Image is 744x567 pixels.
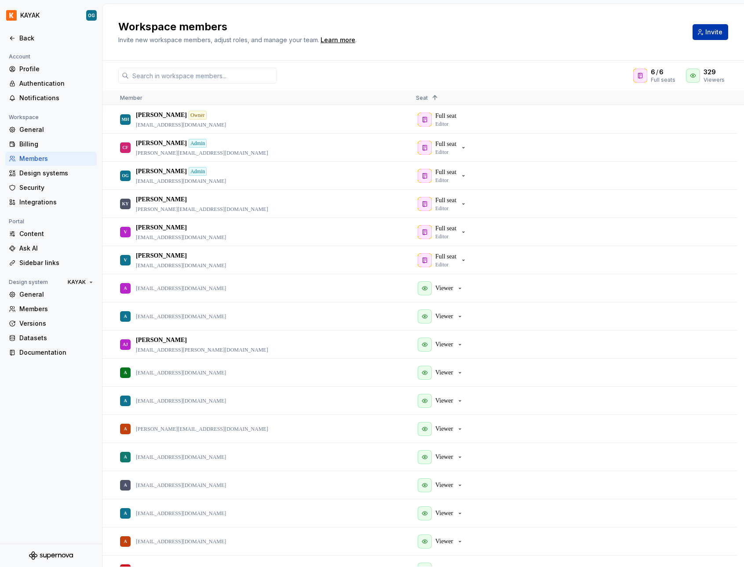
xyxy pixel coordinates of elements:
p: [PERSON_NAME] [136,336,187,345]
button: Viewer [416,280,467,297]
a: Ask AI [5,241,97,255]
button: Full seatEditor [416,139,470,156]
p: [PERSON_NAME][EMAIL_ADDRESS][DOMAIN_NAME] [136,206,268,213]
button: Viewer [416,420,467,438]
div: Portal [5,216,28,227]
a: Profile [5,62,97,76]
p: [PERSON_NAME] [136,195,187,204]
button: Viewer [416,448,467,466]
a: Versions [5,316,97,331]
div: A [124,533,127,550]
button: Viewer [416,336,467,353]
p: [PERSON_NAME] [136,223,187,232]
div: OG [88,12,95,19]
div: Sidebar links [19,258,93,267]
p: Viewer [435,368,453,377]
p: [EMAIL_ADDRESS][DOMAIN_NAME] [136,234,226,241]
div: General [19,125,93,134]
button: Full seatEditor [416,167,470,185]
div: MH [121,111,129,128]
div: KY [122,195,129,212]
div: Notifications [19,94,93,102]
a: General [5,287,97,302]
div: Admin [189,167,207,176]
a: Integrations [5,195,97,209]
a: Back [5,31,97,45]
p: [PERSON_NAME] [136,251,187,260]
a: Learn more [321,36,355,44]
a: Billing [5,137,97,151]
div: CF [122,139,128,156]
h2: Workspace members [118,20,682,34]
p: [EMAIL_ADDRESS][DOMAIN_NAME] [136,538,226,545]
div: Datasets [19,334,93,342]
div: Documentation [19,348,93,357]
div: Billing [19,140,93,149]
span: 329 [704,68,716,76]
span: Invite new workspace members, adjust roles, and manage your team. [118,36,319,44]
div: A [124,280,127,297]
div: Account [5,51,34,62]
div: AJ [123,336,128,353]
button: Full seatEditor [416,195,470,213]
p: [EMAIL_ADDRESS][DOMAIN_NAME] [136,121,226,128]
button: Full seatEditor [416,251,470,269]
div: Authentication [19,79,93,88]
p: [EMAIL_ADDRESS][DOMAIN_NAME] [136,454,226,461]
p: Editor [435,233,449,240]
p: Full seat [435,168,456,177]
a: Content [5,227,97,241]
div: Integrations [19,198,93,207]
p: [PERSON_NAME] [136,139,187,148]
div: / [651,68,675,76]
div: Ask AI [19,244,93,253]
div: KAYAK [20,11,40,20]
span: KAYAK [68,279,86,286]
button: Viewer [416,392,467,410]
p: [PERSON_NAME] [136,167,187,176]
span: Member [120,94,142,101]
div: A [124,505,127,522]
p: [EMAIL_ADDRESS][DOMAIN_NAME] [136,313,226,320]
p: Viewer [435,425,453,433]
div: Versions [19,319,93,328]
div: Viewers [704,76,725,84]
p: [PERSON_NAME][EMAIL_ADDRESS][DOMAIN_NAME] [136,149,268,156]
a: Security [5,181,97,195]
p: Editor [435,261,449,268]
p: Full seat [435,196,456,205]
div: Profile [19,65,93,73]
p: [EMAIL_ADDRESS][DOMAIN_NAME] [136,397,226,404]
div: Members [19,305,93,313]
p: Viewer [435,284,453,293]
p: Viewer [435,537,453,546]
p: Viewer [435,396,453,405]
button: Viewer [416,476,467,494]
p: Viewer [435,453,453,462]
p: Full seat [435,224,456,233]
button: Viewer [416,364,467,382]
div: Content [19,229,93,238]
p: Viewer [435,312,453,321]
p: Viewer [435,509,453,518]
a: Design systems [5,166,97,180]
div: Design system [5,277,51,287]
button: Full seatEditor [416,223,470,241]
button: Invite [693,24,728,40]
span: 6 [651,68,655,76]
span: . [319,37,357,44]
div: Workspace [5,112,42,123]
div: Back [19,34,93,43]
a: Documentation [5,345,97,360]
a: Members [5,302,97,316]
p: [EMAIL_ADDRESS][DOMAIN_NAME] [136,262,226,269]
div: General [19,290,93,299]
a: Supernova Logo [29,551,73,560]
p: [EMAIL_ADDRESS][PERSON_NAME][DOMAIN_NAME] [136,346,268,353]
span: Invite [705,28,722,36]
p: Editor [435,149,449,156]
p: [PERSON_NAME] [136,111,187,120]
button: Viewer [416,308,467,325]
div: A [124,364,127,381]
